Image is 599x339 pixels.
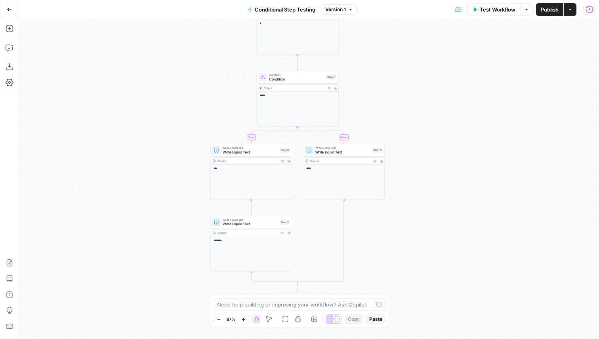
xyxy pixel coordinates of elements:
div: Write Liquid TextWrite Liquid TextStep 7Output**** *** [210,216,292,272]
g: Edge from step_6 to step_7 [250,200,252,215]
div: EndOutput [257,293,339,306]
div: Write Liquid TextWrite Liquid TextStep 6Output**** [210,144,292,200]
button: Paste [366,314,385,324]
span: Write Liquid Text [315,149,370,155]
div: Step 7 [280,220,290,224]
button: Publish [536,3,563,16]
div: Step 6 [280,148,290,153]
g: Edge from step_8 to step_5-conditional-end [298,200,344,284]
g: Edge from step_5 to step_8 [298,127,345,143]
span: Write Liquid Text [223,218,278,222]
div: Write Liquid TextWrite Liquid TextStep 8Output***** [303,144,385,200]
span: Copy [348,316,360,323]
div: ConditionConditionStep 5Output***** [257,71,339,127]
span: Version 1 [325,6,346,13]
span: Write Liquid Text [315,146,370,150]
div: Step 5 [326,75,336,80]
button: Test Workflow [467,3,520,16]
g: Edge from step_4 to step_5 [297,55,298,71]
span: Test Workflow [480,6,515,13]
span: Paste [369,316,382,323]
div: Output [217,231,278,235]
span: Condition [269,73,324,77]
button: Copy [345,314,363,324]
span: Write Liquid Text [223,149,278,155]
button: Conditional Step Testing [243,3,320,16]
div: Output [217,159,278,163]
button: Version 1 [322,4,357,15]
div: Step 8 [372,148,382,153]
div: Output [310,159,370,163]
g: Edge from step_7 to step_5-conditional-end [251,272,298,284]
span: Conditional Step Testing [255,6,315,13]
g: Edge from step_5-conditional-end to end [297,283,298,293]
span: Write Liquid Text [223,146,278,150]
g: Edge from step_5 to step_6 [250,127,298,143]
span: Condition [269,77,324,82]
div: Output [264,86,324,90]
span: 67% [227,316,235,322]
span: Write Liquid Text [223,221,278,226]
span: Publish [541,6,559,13]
